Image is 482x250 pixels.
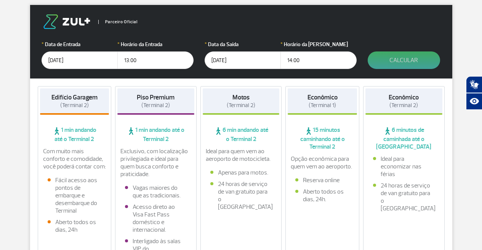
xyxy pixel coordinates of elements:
li: Ideal para economizar nas férias [373,155,435,178]
input: dd/mm/aaaa [205,51,281,69]
span: 15 minutos caminhando até o Terminal 2 [288,126,357,151]
img: logo-zul.png [42,14,92,29]
div: Plugin de acessibilidade da Hand Talk. [466,76,482,110]
span: (Terminal 2) [389,102,418,109]
li: Aberto todos os dias, 24h [48,218,102,234]
label: Data de Entrada [42,40,118,48]
span: 1 min andando até o Terminal 2 [117,126,194,143]
span: (Terminal 2) [227,102,255,109]
strong: Piso Premium [137,93,175,101]
button: Abrir tradutor de língua de sinais. [466,76,482,93]
li: 24 horas de serviço de van gratuito para o [GEOGRAPHIC_DATA] [210,180,272,211]
li: 24 horas de serviço de van gratuito para o [GEOGRAPHIC_DATA] [373,182,435,212]
strong: Motos [232,93,250,101]
p: Opção econômica para quem vem ao aeroporto. [291,155,354,170]
span: 1 min andando até o Terminal 2 [40,126,109,143]
span: (Terminal 2) [60,102,89,109]
label: Horário da Entrada [117,40,194,48]
input: dd/mm/aaaa [42,51,118,69]
li: Aberto todos os dias, 24h. [295,188,349,203]
span: Parceiro Oficial [98,20,138,24]
li: Reserva online [295,176,349,184]
input: hh:mm [117,51,194,69]
li: Apenas para motos. [210,169,272,176]
li: Vagas maiores do que as tradicionais. [125,184,187,199]
p: Ideal para quem vem ao aeroporto de motocicleta. [206,147,277,163]
span: (Terminal 2) [141,102,170,109]
span: 6 minutos de caminhada até o [GEOGRAPHIC_DATA] [365,126,442,151]
li: Fácil acesso aos pontos de embarque e desembarque do Terminal [48,176,102,215]
span: 6 min andando até o Terminal 2 [203,126,280,143]
label: Horário da [PERSON_NAME] [280,40,357,48]
p: Exclusivo, com localização privilegiada e ideal para quem busca conforto e praticidade. [120,147,191,178]
strong: Econômico [307,93,338,101]
span: (Terminal 1) [309,102,336,109]
input: hh:mm [280,51,357,69]
strong: Econômico [389,93,419,101]
button: Calcular [368,51,440,69]
button: Abrir recursos assistivos. [466,93,482,110]
li: Acesso direto ao Visa Fast Pass doméstico e internacional. [125,203,187,234]
p: Com muito mais conforto e comodidade, você poderá contar com: [43,147,106,170]
strong: Edifício Garagem [51,93,98,101]
label: Data da Saída [205,40,281,48]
